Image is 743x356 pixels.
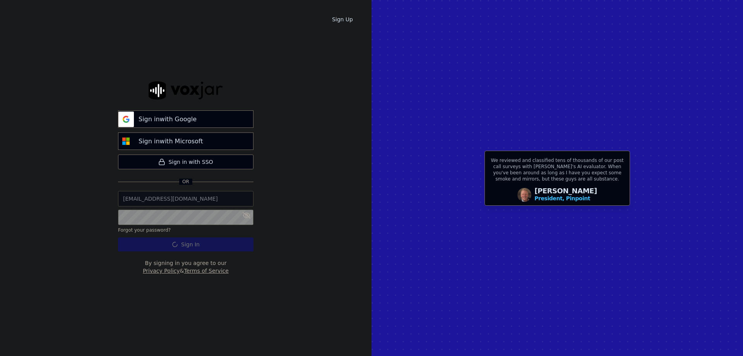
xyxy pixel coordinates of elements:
img: google Sign in button [118,112,134,127]
p: We reviewed and classified tens of thousands of our post call surveys with [PERSON_NAME]'s AI eva... [490,157,625,185]
button: Forgot your password? [118,227,171,233]
span: Or [179,179,192,185]
a: Sign in with SSO [118,155,253,169]
img: Avatar [517,188,531,202]
button: Sign inwith Microsoft [118,132,253,150]
img: microsoft Sign in button [118,134,134,149]
p: Sign in with Microsoft [139,137,203,146]
button: Sign inwith Google [118,110,253,128]
div: By signing in you agree to our & [118,259,253,275]
div: [PERSON_NAME] [534,187,597,202]
p: President, Pinpoint [534,194,590,202]
img: logo [149,81,223,100]
button: Privacy Policy [143,267,180,275]
a: Sign Up [326,12,359,26]
button: Terms of Service [184,267,228,275]
p: Sign in with Google [139,115,197,124]
input: Email [118,191,253,206]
